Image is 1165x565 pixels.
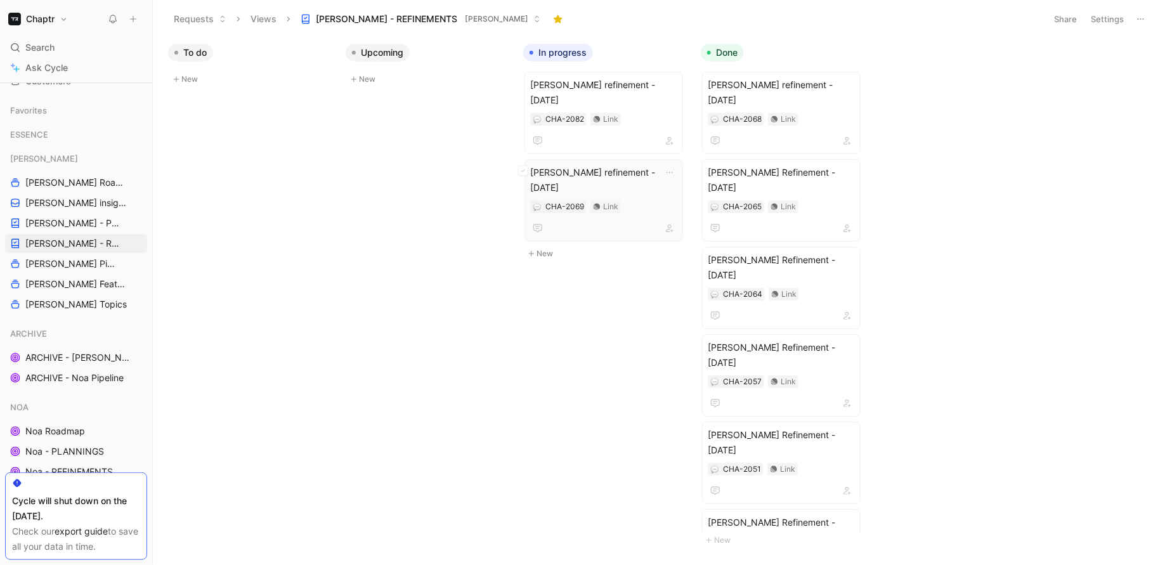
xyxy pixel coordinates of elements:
a: [PERSON_NAME] refinement - [DATE]Link [702,72,861,154]
span: ARCHIVE [10,327,47,340]
span: [PERSON_NAME] Pipeline [25,257,118,270]
div: Link [603,200,618,213]
span: [PERSON_NAME] Features [25,278,130,290]
a: export guide [55,526,108,536]
div: Search [5,38,147,57]
button: 💬 [710,115,719,124]
span: [PERSON_NAME] [465,13,528,25]
button: 💬 [533,115,542,124]
button: In progress [523,44,593,62]
span: In progress [538,46,587,59]
a: [PERSON_NAME] Features [5,275,147,294]
div: CHA-2069 [545,200,584,213]
a: [PERSON_NAME] Refinement - [DATE]Link [702,247,861,329]
span: [PERSON_NAME] refinement - [DATE] [530,165,677,195]
div: UpcomingNew [341,38,518,93]
div: DoneNew [696,38,873,554]
img: 💬 [533,116,541,124]
div: Check our to save all your data in time. [12,524,140,554]
span: [PERSON_NAME] [10,152,78,165]
img: 💬 [711,291,719,299]
span: [PERSON_NAME] - REFINEMENTS [316,13,457,25]
button: Settings [1085,10,1129,28]
span: Upcoming [361,46,403,59]
button: 💬 [710,465,719,474]
span: Noa Roadmap [25,425,85,438]
span: [PERSON_NAME] insights [25,197,129,209]
a: [PERSON_NAME] refinement - [DATE]Link [524,72,683,154]
div: ESSENCE [5,125,147,148]
span: Search [25,40,55,55]
div: Link [603,113,618,126]
div: Link [781,288,797,301]
button: Upcoming [346,44,410,62]
span: [PERSON_NAME] Refinement - [DATE] [708,165,855,195]
span: [PERSON_NAME] - REFINEMENTS [25,237,123,250]
a: [PERSON_NAME] - REFINEMENTS [5,234,147,253]
div: Link [780,463,795,476]
a: Noa Roadmap [5,422,147,441]
div: In progressNew [518,38,696,268]
button: Share [1048,10,1083,28]
span: ESSENCE [10,128,48,141]
button: To do [168,44,213,62]
a: ARCHIVE - Noa Pipeline [5,368,147,387]
div: CHA-2064 [723,288,762,301]
span: [PERSON_NAME] refinement - [DATE] [530,77,677,108]
img: 💬 [711,116,719,124]
button: Done [701,44,744,62]
div: ARCHIVEARCHIVE - [PERSON_NAME] PipelineARCHIVE - Noa Pipeline [5,324,147,387]
span: Noa - REFINEMENTS [25,465,113,478]
div: [PERSON_NAME] [5,149,147,168]
a: [PERSON_NAME] Refinement - [DATE]Link [702,334,861,417]
span: To do [183,46,207,59]
button: ChaptrChaptr [5,10,71,28]
span: ARCHIVE - [PERSON_NAME] Pipeline [25,351,133,364]
a: Noa - PLANNINGS [5,442,147,461]
div: CHA-2051 [723,463,761,476]
button: New [346,72,513,87]
a: [PERSON_NAME] Pipeline [5,254,147,273]
img: 💬 [533,204,541,211]
div: ARCHIVE [5,324,147,343]
button: 💬 [710,202,719,211]
img: 💬 [711,204,719,211]
span: Favorites [10,104,47,117]
img: 💬 [711,466,719,474]
span: [PERSON_NAME] Topics [25,298,127,311]
a: [PERSON_NAME] Refinement - [DATE]Link [702,159,861,242]
span: NOA [10,401,29,413]
a: [PERSON_NAME] refinement - [DATE]Link [524,159,683,242]
div: NOA [5,398,147,417]
a: Ask Cycle [5,58,147,77]
img: 💬 [711,379,719,386]
button: 💬 [710,290,719,299]
h1: Chaptr [26,13,55,25]
button: New [701,533,868,548]
span: [PERSON_NAME] - PLANNINGS [25,217,122,230]
div: Link [781,113,796,126]
a: [PERSON_NAME] Topics [5,295,147,314]
button: [PERSON_NAME] - REFINEMENTS[PERSON_NAME] [295,10,547,29]
div: CHA-2082 [545,113,584,126]
a: [PERSON_NAME] Roadmap - open items [5,173,147,192]
div: Link [781,200,796,213]
a: [PERSON_NAME] Refinement - [DATE]Link [702,422,861,504]
span: [PERSON_NAME] Refinement - [DATE] [708,340,855,370]
span: [PERSON_NAME] Roadmap - open items [25,176,126,189]
span: Ask Cycle [25,60,68,75]
div: Cycle will shut down on the [DATE]. [12,493,140,524]
img: Chaptr [8,13,21,25]
span: [PERSON_NAME] Refinement - [DATE] [708,515,855,545]
span: [PERSON_NAME] refinement - [DATE] [708,77,855,108]
div: 💬 [533,202,542,211]
div: [PERSON_NAME][PERSON_NAME] Roadmap - open items[PERSON_NAME] insights[PERSON_NAME] - PLANNINGS[PE... [5,149,147,314]
button: New [523,246,691,261]
button: 💬 [710,377,719,386]
div: ESSENCE [5,125,147,144]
